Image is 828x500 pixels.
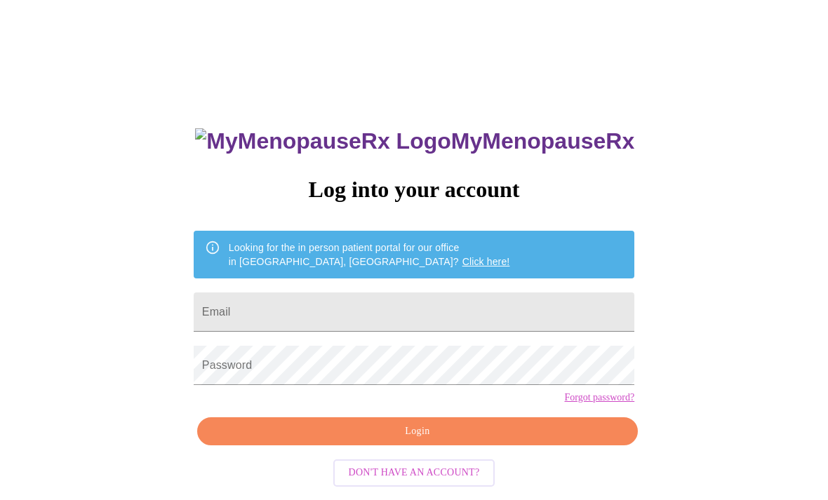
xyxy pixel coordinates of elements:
[564,392,634,403] a: Forgot password?
[349,464,480,482] span: Don't have an account?
[330,466,499,478] a: Don't have an account?
[229,235,510,274] div: Looking for the in person patient portal for our office in [GEOGRAPHIC_DATA], [GEOGRAPHIC_DATA]?
[333,459,495,487] button: Don't have an account?
[195,128,450,154] img: MyMenopauseRx Logo
[197,417,638,446] button: Login
[213,423,622,440] span: Login
[462,256,510,267] a: Click here!
[194,177,634,203] h3: Log into your account
[195,128,634,154] h3: MyMenopauseRx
